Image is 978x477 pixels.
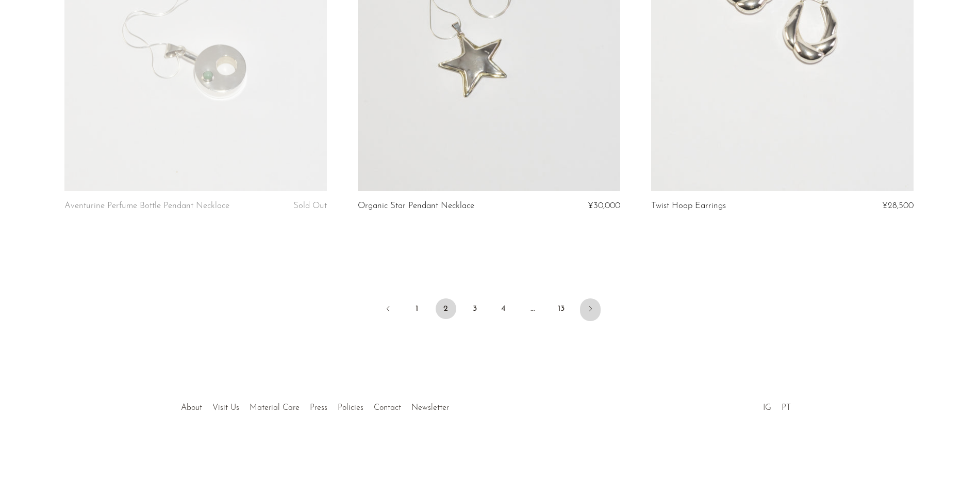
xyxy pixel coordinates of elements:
a: Aventurine Perfume Bottle Pendant Necklace [64,201,229,211]
ul: Quick links [176,395,454,415]
a: Next [580,298,601,321]
span: … [522,298,543,319]
span: 2 [436,298,456,319]
a: Material Care [250,404,300,412]
a: 4 [493,298,514,319]
a: Organic Star Pendant Necklace [358,201,474,211]
a: 13 [551,298,572,319]
ul: Social Medias [758,395,796,415]
span: Sold Out [293,201,327,210]
a: 1 [407,298,427,319]
a: PT [782,404,791,412]
a: Contact [374,404,401,412]
span: ¥28,500 [882,201,914,210]
a: Policies [338,404,363,412]
a: Twist Hoop Earrings [651,201,726,211]
a: Visit Us [212,404,239,412]
a: Press [310,404,327,412]
a: 3 [465,298,485,319]
a: Previous [378,298,399,321]
a: IG [763,404,771,412]
span: ¥30,000 [588,201,620,210]
a: About [181,404,202,412]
